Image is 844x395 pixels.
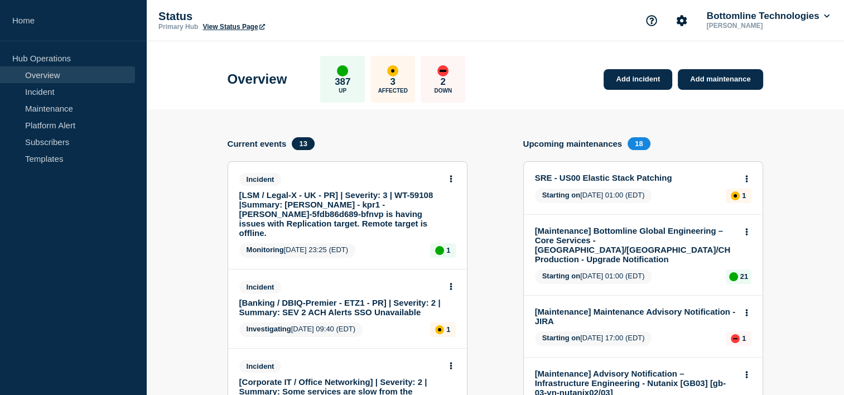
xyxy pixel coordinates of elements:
a: [LSM / Legal-X - UK - PR] | Severity: 3 | WT-59108 |Summary: [PERSON_NAME] - kpr1 - [PERSON_NAME]... [239,190,441,238]
p: 1 [446,246,450,254]
span: Incident [239,281,282,293]
a: Add maintenance [678,69,763,90]
span: Starting on [542,272,581,280]
a: View Status Page [202,23,264,31]
h4: Upcoming maintenances [523,139,623,148]
h4: Current events [228,139,287,148]
span: [DATE] 09:40 (EDT) [239,322,363,337]
h1: Overview [228,71,287,87]
a: [Banking / DBIQ-Premier - ETZ1 - PR] | Severity: 2 | Summary: SEV 2 ACH Alerts SSO Unavailable [239,298,441,317]
p: Up [339,88,346,94]
div: up [337,65,348,76]
div: affected [731,191,740,200]
div: down [437,65,448,76]
a: Add incident [604,69,672,90]
span: [DATE] 01:00 (EDT) [535,189,652,203]
button: Account settings [670,9,693,32]
span: [DATE] 17:00 (EDT) [535,331,652,346]
p: 3 [390,76,396,88]
p: Status [158,10,382,23]
span: 18 [628,137,650,150]
span: 13 [292,137,314,150]
p: [PERSON_NAME] [705,22,821,30]
span: Starting on [542,191,581,199]
div: up [729,272,738,281]
span: [DATE] 23:25 (EDT) [239,243,356,258]
span: Incident [239,360,282,373]
p: 1 [446,325,450,334]
span: Starting on [542,334,581,342]
button: Support [640,9,663,32]
div: down [731,334,740,343]
p: 1 [742,334,746,343]
a: SRE - US00 Elastic Stack Patching [535,173,736,182]
p: Down [434,88,452,94]
p: 21 [740,272,748,281]
span: Incident [239,173,282,186]
div: affected [387,65,398,76]
p: Primary Hub [158,23,198,31]
button: Bottomline Technologies [705,11,832,22]
div: up [435,246,444,255]
p: 1 [742,191,746,200]
p: 2 [441,76,446,88]
a: [Maintenance] Bottomline Global Engineering – Core Services - [GEOGRAPHIC_DATA]/[GEOGRAPHIC_DATA]... [535,226,736,264]
span: Monitoring [247,245,284,254]
p: 387 [335,76,350,88]
span: Investigating [247,325,291,333]
a: [Maintenance] Maintenance Advisory Notification - JIRA [535,307,736,326]
span: [DATE] 01:00 (EDT) [535,269,652,284]
p: Affected [378,88,408,94]
div: affected [435,325,444,334]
